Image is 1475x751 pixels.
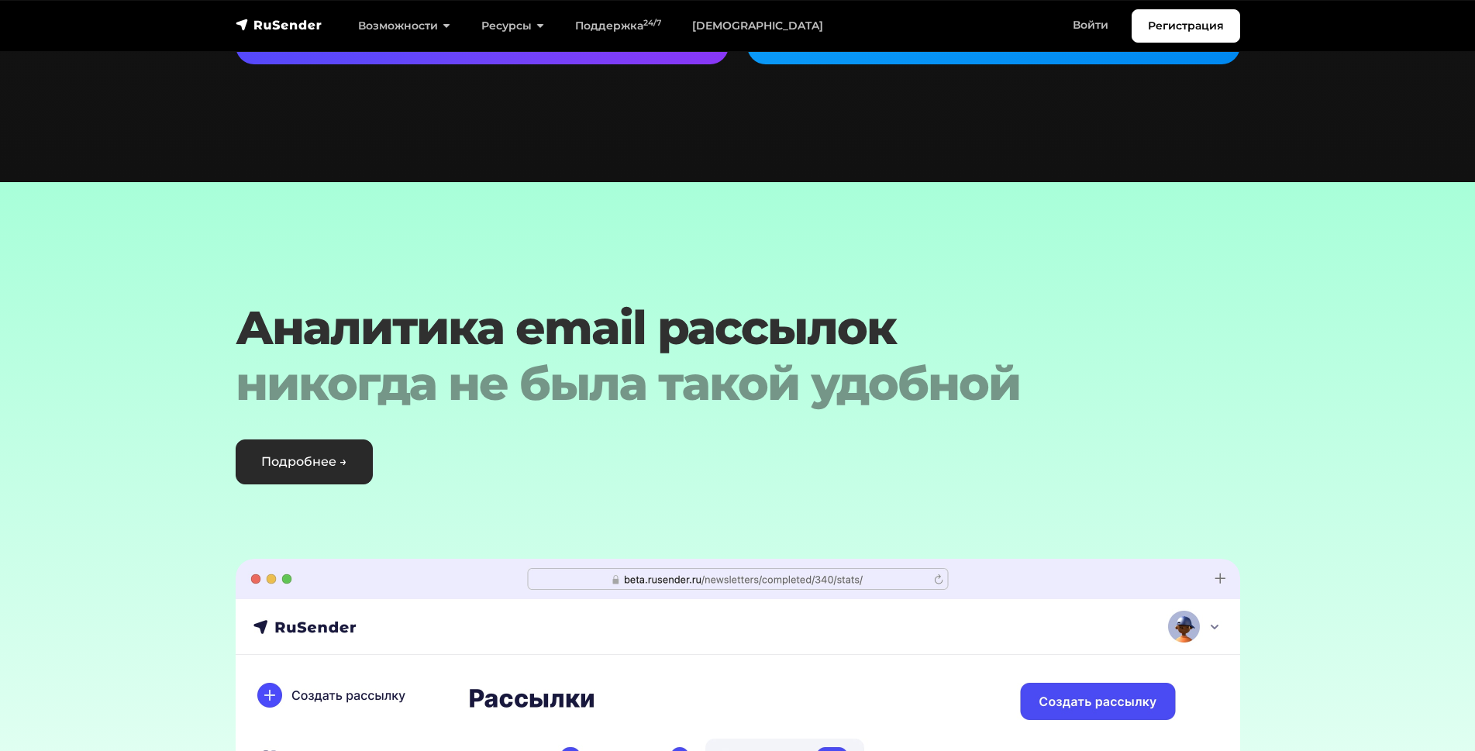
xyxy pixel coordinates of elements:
[1057,9,1124,41] a: Войти
[643,18,661,28] sup: 24/7
[236,356,1155,412] div: никогда не была такой удобной
[236,439,373,484] a: Подробнее →
[466,10,560,42] a: Ресурсы
[236,300,1155,412] h2: Аналитика email рассылок
[677,10,839,42] a: [DEMOGRAPHIC_DATA]
[1132,9,1240,43] a: Регистрация
[236,17,322,33] img: RuSender
[343,10,466,42] a: Возможности
[560,10,677,42] a: Поддержка24/7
